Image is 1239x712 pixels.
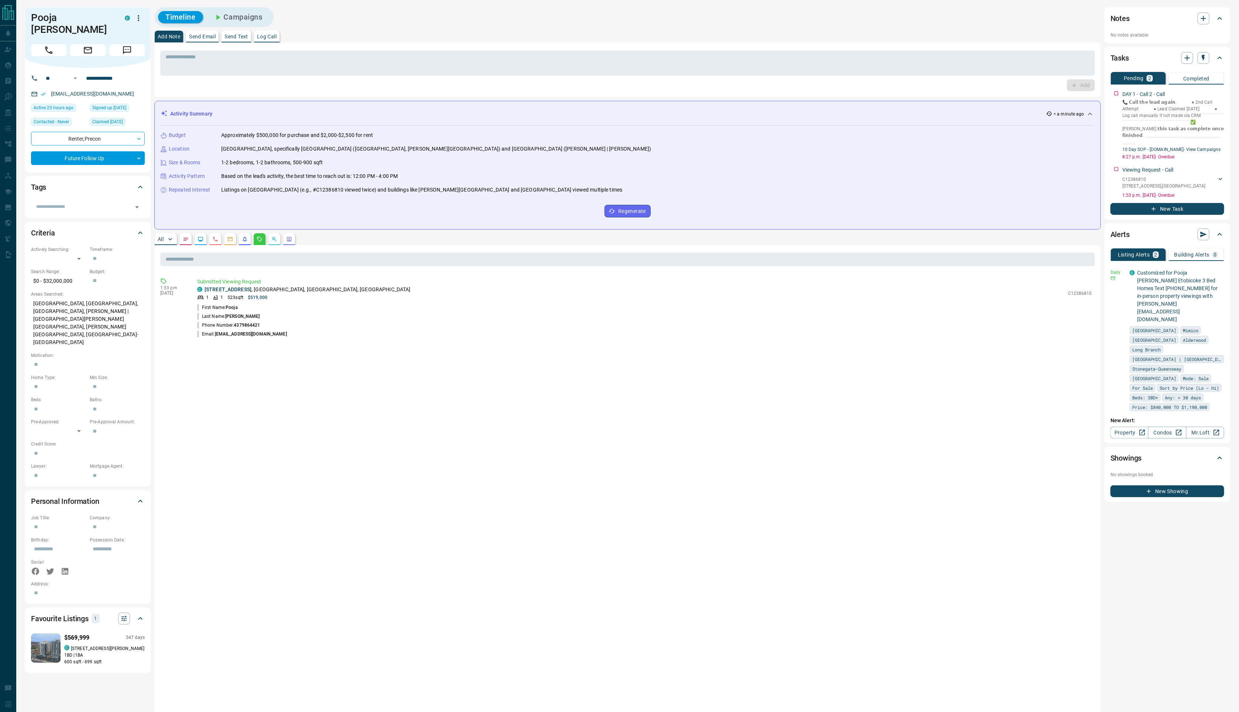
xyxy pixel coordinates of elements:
[31,291,145,297] p: Areas Searched:
[1132,403,1207,411] span: Price: $840,000 TO $1,190,000
[197,278,1092,286] p: Submitted Viewing Request
[160,290,186,296] p: [DATE]
[1132,327,1176,334] span: [GEOGRAPHIC_DATA]
[183,236,189,242] svg: Notes
[1183,76,1209,81] p: Completed
[169,131,186,139] p: Budget
[31,610,145,627] div: Favourite Listings1
[1122,154,1224,160] p: 8:27 p.m. [DATE] - Overdue
[1137,270,1218,322] a: Customized for Pooja [PERSON_NAME] Etobicoke 3 Bed Homes Text [PHONE_NUMBER] for in-person proper...
[1110,471,1224,478] p: No showings booked
[19,633,72,663] img: Favourited listing
[197,322,260,329] p: Phone Number:
[225,34,248,39] p: Send Text
[1160,384,1219,392] span: Sort by Price (Lo - Hi)
[64,633,89,642] p: $569,999
[90,268,145,275] p: Budget:
[1183,336,1206,344] span: Alderwood
[227,236,233,242] svg: Emails
[169,172,205,180] p: Activity Pattern
[1174,252,1209,257] p: Building Alerts
[1122,99,1224,145] p: 📞 𝗖𝗮𝗹𝗹 𝘁𝗵𝗲 𝗹𝗲𝗮𝗱 𝗮𝗴𝗮𝗶𝗻. ‎ ‎ ‎ ‎‎ ‎ ‎ ‎‎ ‎ ‎ ‎‎ ‎ ‎ ‎● 2nd Call Attempt ‎ ‎ ‎ ‎‎ ‎ ‎ ‎‎ ‎ ‎ ‎‎ ‎ ‎ ...
[1183,327,1198,334] span: Mimico
[205,286,251,292] a: [STREET_ADDRESS]
[220,294,223,301] p: 1
[197,304,238,311] p: First Name:
[221,159,323,166] p: 1-2 bedrooms, 1-2 bathrooms, 500-900 sqft
[189,34,216,39] p: Send Email
[225,314,260,319] span: [PERSON_NAME]
[205,286,411,293] p: , [GEOGRAPHIC_DATA], [GEOGRAPHIC_DATA], [GEOGRAPHIC_DATA]
[1154,252,1157,257] p: 2
[31,12,114,35] h1: Pooja [PERSON_NAME]
[70,44,106,56] span: Email
[158,237,164,242] p: All
[197,331,287,337] p: Email:
[1110,228,1130,240] h2: Alerts
[71,645,144,652] p: [STREET_ADDRESS][PERSON_NAME]
[31,246,86,253] p: Actively Searching:
[158,11,203,23] button: Timeline
[1214,252,1217,257] p: 0
[226,305,238,310] span: Pooja
[125,16,130,21] div: condos.ca
[1110,32,1224,38] p: No notes available
[206,294,209,301] p: 1
[234,323,260,328] span: 4379864421
[227,294,243,301] p: 523 sqft
[286,236,292,242] svg: Agent Actions
[1054,111,1084,117] p: < a minute ago
[221,131,373,139] p: Approximately $500,000 for purchase and $2,000-$2,500 for rent
[257,236,263,242] svg: Requests
[1068,290,1092,297] p: C12386810
[90,104,145,114] div: Fri Mar 15 2024
[1110,10,1224,27] div: Notes
[1132,365,1181,372] span: Stonegate-Queensway
[31,104,86,114] div: Mon Sep 15 2025
[242,236,248,242] svg: Listing Alerts
[64,658,145,665] p: 600 sqft - 699 sqft
[31,492,145,510] div: Personal Information
[31,495,99,507] h2: Personal Information
[64,645,69,650] div: condos.ca
[1148,76,1151,81] p: 2
[109,44,145,56] span: Message
[1132,394,1158,401] span: Beds: 3BD+
[31,44,66,56] span: Call
[197,313,260,320] p: Last Name:
[90,118,145,128] div: Fri Mar 15 2024
[31,632,145,665] a: Favourited listing$569,999547 dayscondos.ca[STREET_ADDRESS][PERSON_NAME]1BD |1BA600 sqft - 699 sqft
[1110,417,1224,424] p: New Alert:
[34,118,69,125] span: Contacted - Never
[212,236,218,242] svg: Calls
[41,92,46,97] svg: Email Verified
[605,205,651,217] button: Regenerate
[64,652,145,658] p: 1 BD | 1 BA
[198,236,203,242] svg: Lead Browsing Activity
[1165,394,1201,401] span: Any: < 30 days
[1110,49,1224,67] div: Tasks
[271,236,277,242] svg: Opportunities
[248,294,267,301] p: $519,000
[31,515,86,521] p: Job Title:
[92,104,126,111] span: Signed up [DATE]
[31,151,145,165] div: Future Follow Up
[90,246,145,253] p: Timeframe:
[158,34,180,39] p: Add Note
[90,515,145,521] p: Company:
[31,178,145,196] div: Tags
[90,396,145,403] p: Baths:
[1122,90,1165,98] p: DAY 1 - Call 2 - Call
[31,374,86,381] p: Home Type:
[1110,226,1224,243] div: Alerts
[197,287,202,292] div: condos.ca
[1110,485,1224,497] button: New Showing
[31,268,86,275] p: Search Range:
[1110,269,1125,276] p: Daily
[94,615,97,623] p: 1
[31,352,145,359] p: Motivation:
[221,145,651,153] p: [GEOGRAPHIC_DATA], specifically [GEOGRAPHIC_DATA] ([GEOGRAPHIC_DATA], [PERSON_NAME][GEOGRAPHIC_DA...
[1110,276,1116,281] svg: Email
[1122,175,1224,191] div: C12386810[STREET_ADDRESS],[GEOGRAPHIC_DATA]
[1110,52,1129,64] h2: Tasks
